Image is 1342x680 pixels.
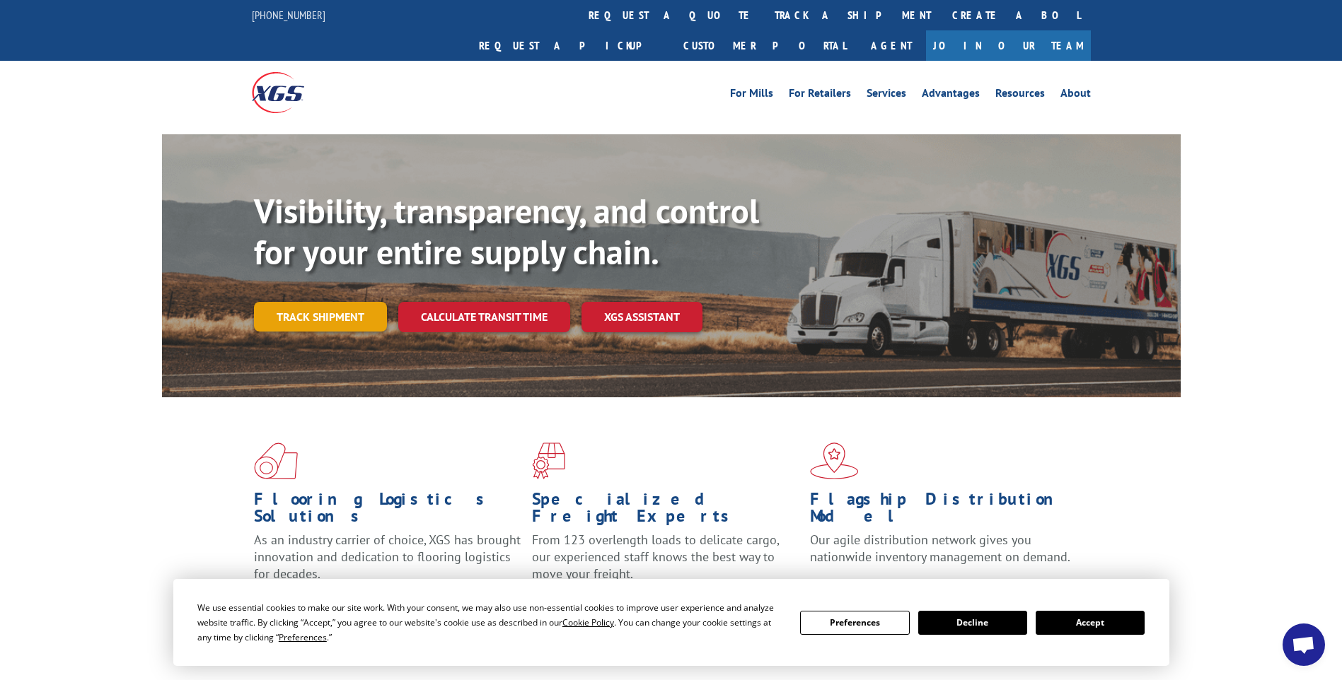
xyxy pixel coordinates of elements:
div: We use essential cookies to make our site work. With your consent, we may also use non-essential ... [197,600,783,645]
a: Learn More > [810,578,986,594]
a: Services [867,88,906,103]
a: [PHONE_NUMBER] [252,8,325,22]
a: About [1060,88,1091,103]
button: Decline [918,611,1027,635]
img: xgs-icon-total-supply-chain-intelligence-red [254,442,298,479]
a: Resources [995,88,1045,103]
h1: Specialized Freight Experts [532,491,799,532]
b: Visibility, transparency, and control for your entire supply chain. [254,189,759,274]
a: Agent [857,30,926,61]
a: For Retailers [789,88,851,103]
span: As an industry carrier of choice, XGS has brought innovation and dedication to flooring logistics... [254,532,521,582]
h1: Flagship Distribution Model [810,491,1077,532]
h1: Flooring Logistics Solutions [254,491,521,532]
button: Accept [1036,611,1145,635]
span: Preferences [279,631,327,643]
a: For Mills [730,88,773,103]
p: From 123 overlength loads to delicate cargo, our experienced staff knows the best way to move you... [532,532,799,594]
img: xgs-icon-focused-on-flooring-red [532,442,565,479]
div: Open chat [1283,623,1325,666]
a: Request a pickup [468,30,673,61]
a: Join Our Team [926,30,1091,61]
span: Our agile distribution network gives you nationwide inventory management on demand. [810,532,1070,565]
a: Track shipment [254,302,387,332]
a: Advantages [922,88,980,103]
a: Customer Portal [673,30,857,61]
button: Preferences [800,611,909,635]
a: XGS ASSISTANT [582,302,702,332]
img: xgs-icon-flagship-distribution-model-red [810,442,859,479]
span: Cookie Policy [562,616,614,628]
a: Calculate transit time [398,302,570,332]
div: Cookie Consent Prompt [173,579,1169,666]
